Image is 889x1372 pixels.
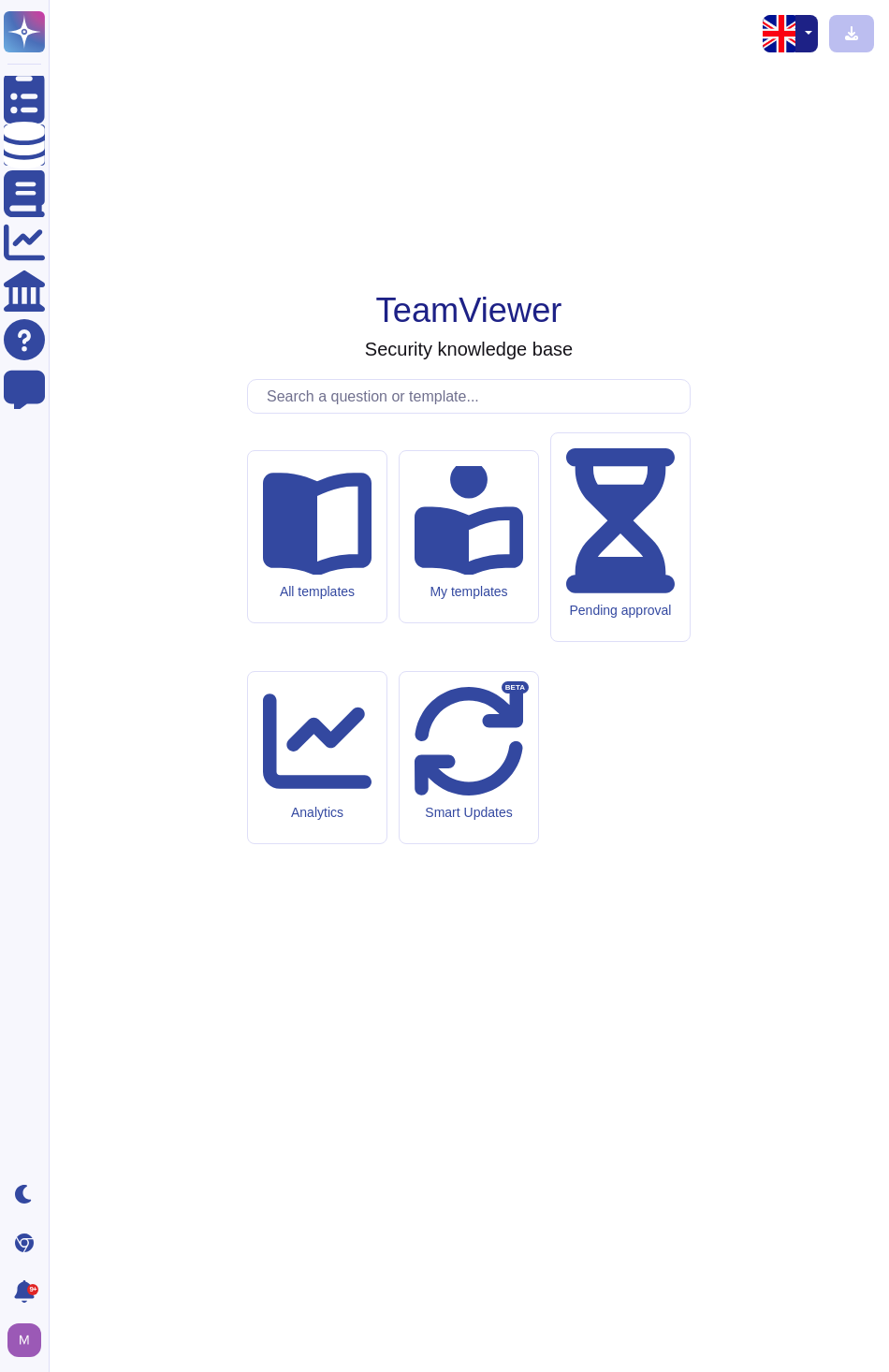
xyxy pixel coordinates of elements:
[365,338,573,360] h3: Security knowledge base
[415,805,523,821] div: Smart Updates
[263,584,372,600] div: All templates
[376,290,562,331] h1: TeamViewer
[257,380,690,413] input: Search a question or template...
[415,584,523,600] div: My templates
[502,681,529,694] div: BETA
[566,603,675,619] div: Pending approval
[27,1284,38,1295] div: 9+
[7,1323,41,1357] img: user
[763,15,800,52] img: en
[4,1320,54,1361] button: user
[263,805,372,821] div: Analytics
